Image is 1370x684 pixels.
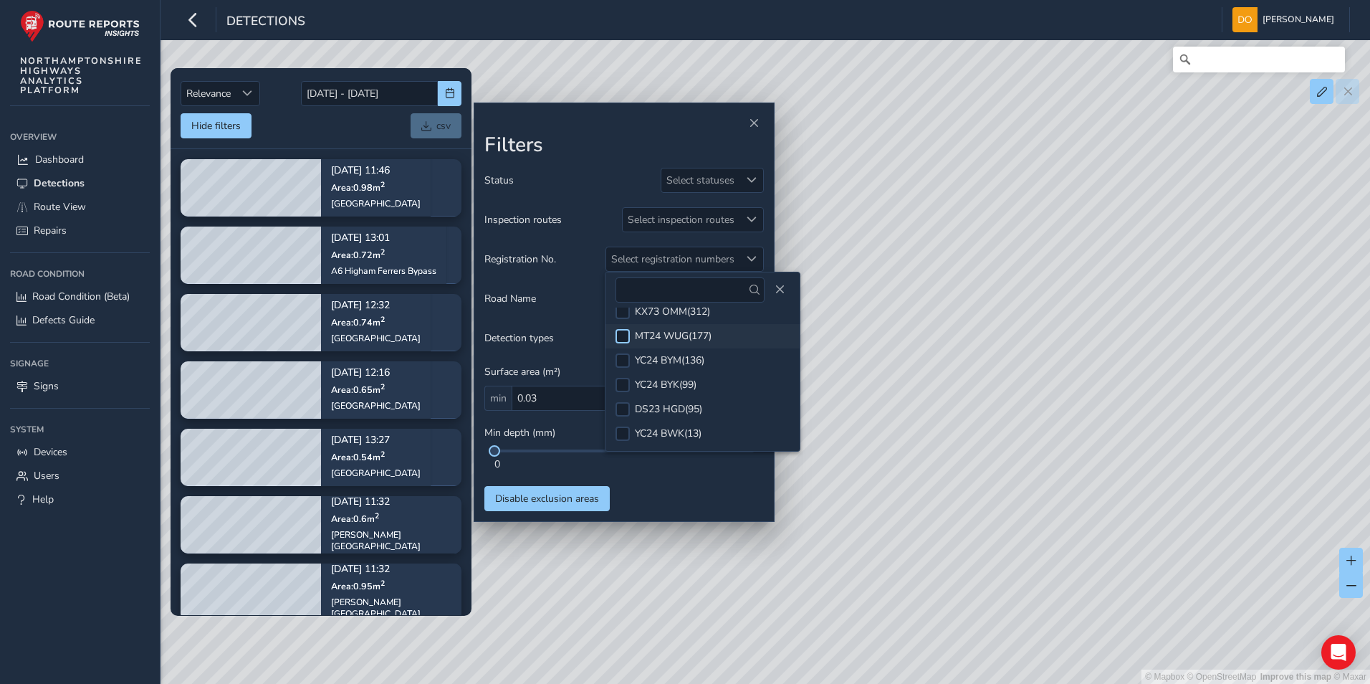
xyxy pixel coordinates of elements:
p: [DATE] 13:01 [331,234,436,244]
a: Signs [10,374,150,398]
a: Dashboard [10,148,150,171]
div: DS23 HGD ( 95 ) [635,402,702,416]
div: Road Condition [10,263,150,285]
a: Detections [10,171,150,195]
sup: 2 [380,314,385,325]
div: Open Intercom Messenger [1321,635,1356,670]
p: [DATE] 12:16 [331,369,421,379]
a: Users [10,464,150,488]
span: Detections [34,176,85,190]
div: Signage [10,353,150,374]
sup: 2 [380,449,385,460]
span: Min depth (mm) [484,426,555,440]
span: min [484,386,512,411]
input: Search [1173,47,1345,72]
span: Road Condition (Beta) [32,290,130,303]
button: Disable exclusion areas [484,486,610,511]
span: Inspection routes [484,213,562,227]
div: System [10,419,150,440]
div: [GEOGRAPHIC_DATA] [331,467,421,479]
h2: Filters [484,133,764,158]
button: Close [770,280,790,300]
a: Repairs [10,219,150,242]
a: Route View [10,195,150,219]
span: Area: 0.6 m [331,513,379,525]
sup: 2 [380,381,385,392]
span: Relevance [181,82,236,105]
div: Sort by Date [236,82,259,105]
span: Area: 0.65 m [331,384,385,396]
div: Select registration numbers [606,247,739,271]
span: Road Name [484,292,536,305]
div: YC24 BYM ( 136 ) [635,353,704,367]
input: 0 [512,386,623,411]
span: Signs [34,379,59,393]
p: [DATE] 12:32 [331,301,421,311]
p: [DATE] 11:32 [331,565,451,575]
span: Detection types [484,331,554,345]
div: Select inspection routes [623,208,739,232]
span: Area: 0.74 m [331,316,385,328]
p: [DATE] 11:32 [331,498,451,508]
div: Select statuses [661,168,739,192]
div: YC24 BWK ( 13 ) [635,427,701,440]
span: Status [484,174,514,187]
span: Surface area (m²) [484,365,560,379]
a: Devices [10,440,150,464]
div: [GEOGRAPHIC_DATA] [331,333,421,344]
img: diamond-layout [1232,7,1258,32]
div: [PERSON_NAME][GEOGRAPHIC_DATA] [331,597,451,619]
button: [PERSON_NAME] [1232,7,1339,32]
span: Area: 0.98 m [331,181,385,194]
div: [GEOGRAPHIC_DATA] [331,400,421,412]
sup: 2 [380,247,385,257]
span: Defects Guide [32,313,95,327]
span: Dashboard [35,153,84,166]
span: Area: 0.72 m [331,249,385,261]
span: Detections [226,12,305,32]
span: Repairs [34,224,67,237]
span: Help [32,493,54,506]
div: 0 [494,457,754,471]
sup: 2 [380,578,385,589]
sup: 2 [380,179,385,190]
span: Users [34,469,59,483]
p: [DATE] 11:46 [331,166,421,176]
p: [DATE] 13:27 [331,436,421,446]
div: [PERSON_NAME][GEOGRAPHIC_DATA] [331,529,451,552]
button: Hide filters [181,113,252,138]
span: Devices [34,445,67,459]
a: Help [10,488,150,511]
a: Defects Guide [10,308,150,332]
span: NORTHAMPTONSHIRE HIGHWAYS ANALYTICS PLATFORM [20,56,143,95]
div: A6 Higham Ferrers Bypass [331,265,436,277]
div: Overview [10,126,150,148]
div: [GEOGRAPHIC_DATA] [331,198,421,209]
a: csv [411,113,461,138]
div: YC24 BYK ( 99 ) [635,378,696,391]
sup: 2 [375,510,379,521]
span: Route View [34,200,86,214]
button: Close [744,113,764,133]
span: Area: 0.95 m [331,580,385,592]
span: Registration No. [484,252,556,266]
a: Road Condition (Beta) [10,285,150,308]
span: [PERSON_NAME] [1263,7,1334,32]
span: Area: 0.54 m [331,451,385,463]
div: MT24 WUG ( 177 ) [635,329,712,343]
img: rr logo [20,10,140,42]
div: KX73 OMM ( 312 ) [635,305,710,318]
